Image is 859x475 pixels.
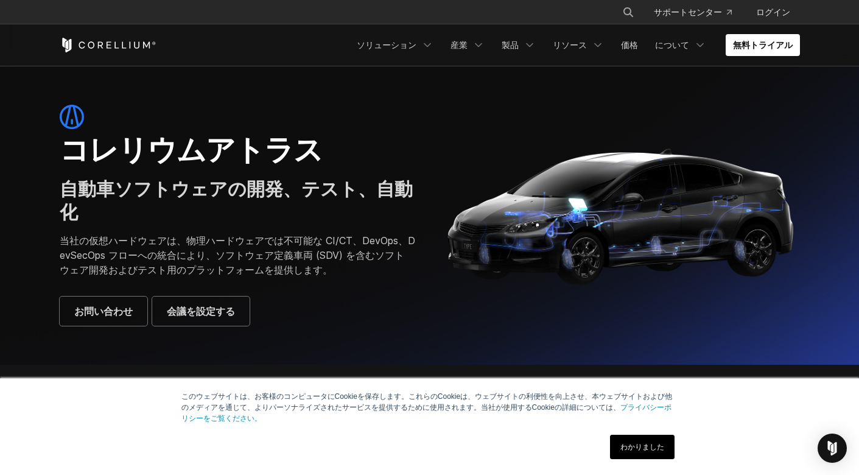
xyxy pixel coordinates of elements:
font: コレリウムアトラス [60,132,323,167]
font: わかりました [620,443,664,451]
font: このウェブサイトは、お客様のコンピュータにCookieを保存します。これらのCookieは、ウェブサイトの利便性を向上させ、本ウェブサイトおよび他のメディアを通じて、よりパーソナライズされたサー... [181,392,673,412]
font: 会議を設定する [167,305,235,317]
a: お問い合わせ [60,297,147,326]
a: 会議を設定する [152,297,250,326]
div: ナビゲーションメニュー [608,1,800,23]
img: アトラスアイコン [60,105,84,129]
font: 自動車ソフトウェアの開発、テスト、自動化 [60,178,413,223]
button: 検索 [617,1,639,23]
font: リソース [553,40,587,50]
font: ソリューション [357,40,416,50]
a: わかりました [610,435,675,459]
div: インターコムメッセンジャーを開く [818,434,847,463]
font: 製品 [502,40,519,50]
font: サポートセンター [654,7,722,17]
font: 産業 [451,40,468,50]
font: ログイン [756,7,790,17]
font: について [655,40,689,50]
div: ナビゲーションメニュー [349,34,800,56]
font: お問い合わせ [74,305,133,317]
img: コレリウム_ヒーロー_アトラス_ヘッダー [442,139,800,291]
font: 価格 [621,40,638,50]
font: 当社の仮想ハードウェアは、物理ハードウェアでは不可能な CI/CT、DevOps、DevSecOps フローへの統合により、ソフトウェア定義車両 (SDV) を含むソフトウェア開発およびテスト用... [60,234,415,276]
a: コレリウムホーム [60,38,156,52]
font: 無料トライアル [733,40,793,50]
